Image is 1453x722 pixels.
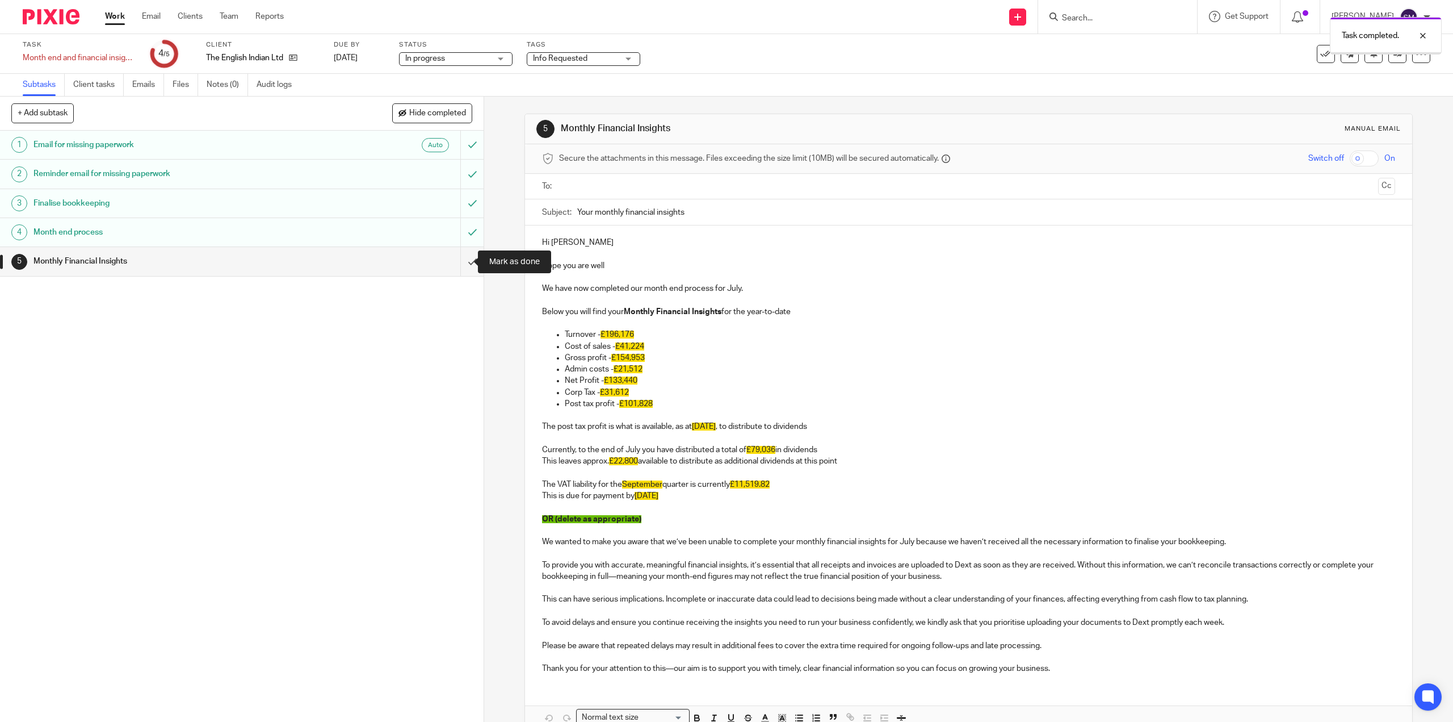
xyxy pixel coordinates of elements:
span: £196,176 [600,331,634,339]
a: Audit logs [257,74,300,96]
span: £21,512 [614,365,642,373]
div: 3 [11,195,27,211]
label: Task [23,40,136,49]
span: In progress [405,55,445,62]
span: £31,612 [600,389,629,397]
label: Status [399,40,513,49]
p: This leaves approx. available to distribute as additional dividends at this point [542,456,1395,467]
p: To avoid delays and ensure you continue receiving the insights you need to run your business conf... [542,617,1395,628]
span: [DATE] [635,492,658,500]
p: Thank you for your attention to this—our aim is to support you with timely, clear financial infor... [542,663,1395,674]
p: Admin costs - [565,364,1395,375]
span: Switch off [1308,153,1344,164]
p: Cost of sales - [565,341,1395,352]
label: To: [542,181,555,192]
small: /5 [163,51,170,57]
strong: Monthly Financial Insights [624,308,721,316]
h1: Monthly Financial Insights [561,123,993,135]
span: Secure the attachments in this message. Files exceeding the size limit (10MB) will be secured aut... [559,153,939,164]
p: Post tax profit - [565,398,1395,410]
span: £133,440 [604,377,637,385]
h1: Monthly Financial Insights [33,253,310,270]
span: September [622,481,662,489]
h1: Finalise bookkeeping [33,195,310,212]
p: Please be aware that repeated delays may result in additional fees to cover the extra time requir... [542,640,1395,652]
div: Manual email [1345,124,1401,133]
p: Net Profit - [565,375,1395,386]
a: Client tasks [73,74,124,96]
div: 2 [11,166,27,182]
label: Tags [527,40,640,49]
a: Clients [178,11,203,22]
a: Team [220,11,238,22]
p: We have now completed our month end process for July. [542,283,1395,294]
span: [DATE] [334,54,358,62]
a: Notes (0) [207,74,248,96]
label: Subject: [542,207,572,218]
img: svg%3E [1400,8,1418,26]
p: This is due for payment by [542,490,1395,502]
span: Info Requested [533,55,587,62]
div: 5 [536,120,555,138]
button: Hide completed [392,103,472,123]
h1: Email for missing paperwork [33,136,310,153]
div: Month end and financial insights [23,52,136,64]
span: £154,953 [611,354,645,362]
a: Subtasks [23,74,65,96]
a: Emails [132,74,164,96]
span: Hide completed [409,109,466,118]
img: Pixie [23,9,79,24]
p: Turnover - [565,329,1395,340]
span: £101,828 [619,400,653,408]
a: Work [105,11,125,22]
h1: Reminder email for missing paperwork [33,165,310,182]
span: £11,519.82 [730,481,770,489]
p: To provide you with accurate, meaningful financial insights, it’s essential that all receipts and... [542,560,1395,583]
span: OR (delete as appropriate) [542,515,641,523]
span: £41,224 [615,343,644,350]
h1: Month end process [33,224,310,241]
span: £22,800 [609,457,638,465]
button: Cc [1378,178,1395,195]
label: Client [206,40,320,49]
p: Hi [PERSON_NAME] [542,237,1395,248]
p: The post tax profit is what is available, as at , to distribute to dividends [542,421,1395,432]
p: Currently, to the end of July you have distributed a total of in dividends [542,444,1395,456]
p: Corp Tax - [565,387,1395,398]
span: [DATE] [692,423,716,431]
label: Due by [334,40,385,49]
p: Below you will find your for the year-to-date [542,306,1395,318]
div: Auto [422,138,449,152]
a: Reports [255,11,284,22]
p: Task completed. [1342,30,1399,41]
div: 4 [11,224,27,240]
p: The English Indian Ltd [206,52,283,64]
div: 1 [11,137,27,153]
span: £79,036 [746,446,775,454]
a: Email [142,11,161,22]
p: The VAT liability for the quarter is currently [542,479,1395,490]
div: 4 [158,47,170,60]
p: Hope you are well [542,260,1395,272]
a: Files [173,74,198,96]
div: 5 [11,254,27,270]
span: On [1384,153,1395,164]
button: + Add subtask [11,103,74,123]
p: We wanted to make you aware that we’ve been unable to complete your monthly financial insights fo... [542,536,1395,548]
p: Gross profit - [565,352,1395,364]
p: This can have serious implications. Incomplete or inaccurate data could lead to decisions being m... [542,594,1395,605]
